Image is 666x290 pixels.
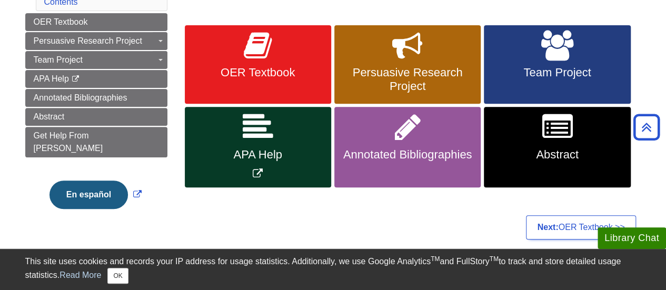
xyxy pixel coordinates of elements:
[34,74,69,83] span: APA Help
[25,255,641,284] div: This site uses cookies and records your IP address for usage statistics. Additionally, we use Goo...
[25,127,167,157] a: Get Help From [PERSON_NAME]
[25,13,167,31] a: OER Textbook
[342,66,473,93] span: Persuasive Research Project
[334,107,481,187] a: Annotated Bibliographies
[537,223,558,232] strong: Next:
[107,268,128,284] button: Close
[34,17,88,26] span: OER Textbook
[193,66,323,79] span: OER Textbook
[193,148,323,162] span: APA Help
[342,148,473,162] span: Annotated Bibliographies
[34,112,65,121] span: Abstract
[490,255,499,263] sup: TM
[185,25,331,104] a: OER Textbook
[34,55,83,64] span: Team Project
[34,36,142,45] span: Persuasive Research Project
[630,120,663,134] a: Back to Top
[492,148,622,162] span: Abstract
[25,108,167,126] a: Abstract
[431,255,440,263] sup: TM
[25,32,167,50] a: Persuasive Research Project
[25,70,167,88] a: APA Help
[25,51,167,69] a: Team Project
[484,107,630,187] a: Abstract
[334,25,481,104] a: Persuasive Research Project
[185,107,331,187] a: Link opens in new window
[492,66,622,79] span: Team Project
[71,76,80,83] i: This link opens in a new window
[598,227,666,249] button: Library Chat
[47,190,144,199] a: Link opens in new window
[49,181,128,209] button: En español
[34,93,127,102] span: Annotated Bibliographies
[34,131,103,153] span: Get Help From [PERSON_NAME]
[25,89,167,107] a: Annotated Bibliographies
[484,25,630,104] a: Team Project
[526,215,635,239] a: Next:OER Textbook >>
[59,271,101,279] a: Read More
